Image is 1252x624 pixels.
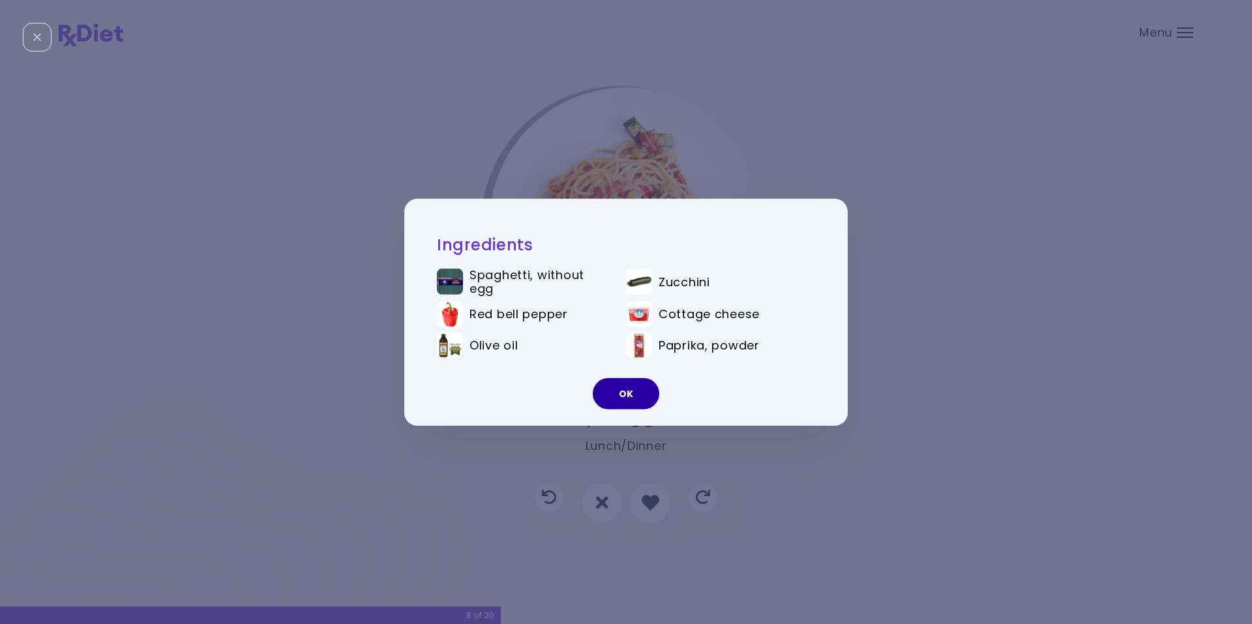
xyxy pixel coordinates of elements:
[659,338,760,353] span: Paprika, powder
[469,307,568,321] span: Red bell pepper
[469,338,518,353] span: Olive oil
[659,275,710,289] span: Zucchini
[593,378,659,409] button: OK
[23,23,52,52] div: Close
[437,234,815,254] h2: Ingredients
[659,307,760,321] span: Cottage cheese
[469,268,607,296] span: Spaghetti, without egg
